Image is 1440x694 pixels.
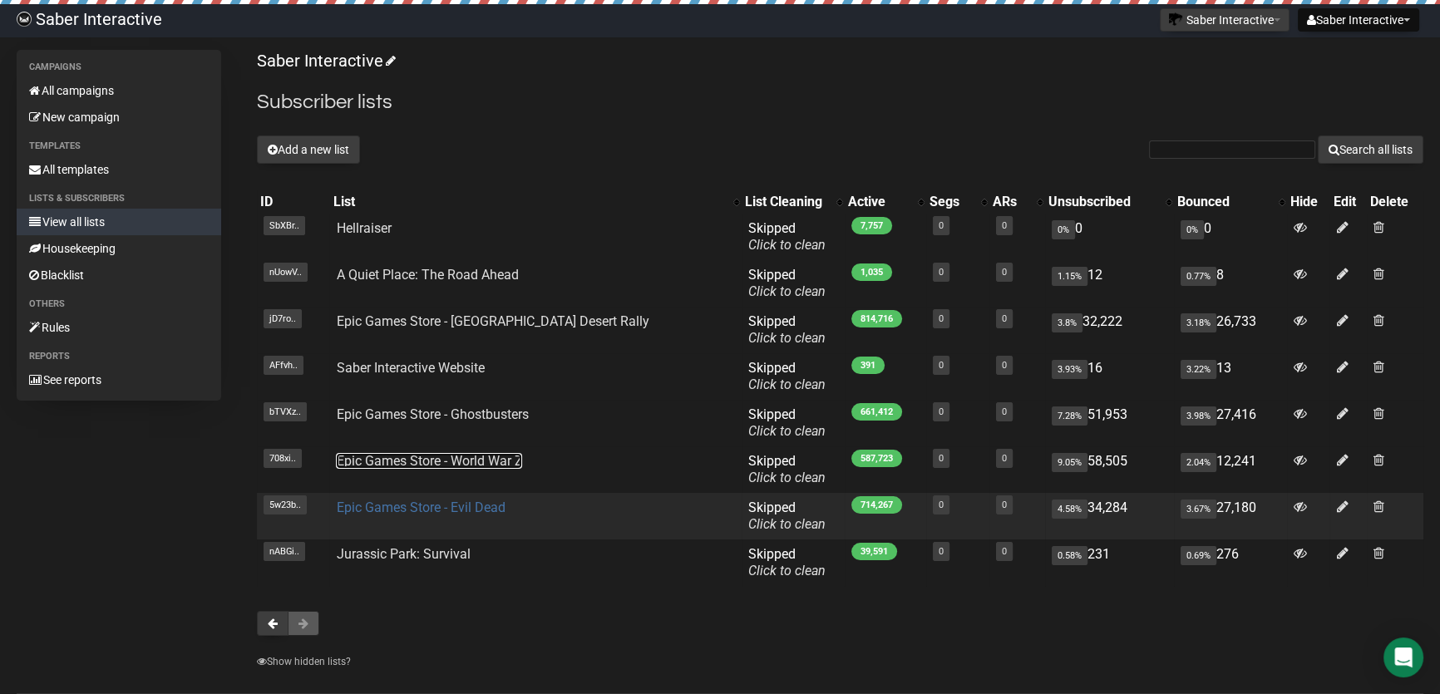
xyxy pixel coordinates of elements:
li: Lists & subscribers [17,189,221,209]
li: Reports [17,347,221,367]
td: 13 [1174,353,1286,400]
a: View all lists [17,209,221,235]
div: Delete [1370,194,1420,210]
span: 9.05% [1052,453,1087,472]
th: List Cleaning: No sort applied, activate to apply an ascending sort [742,190,845,214]
span: Skipped [748,453,826,485]
td: 0 [1174,214,1286,260]
span: 714,267 [851,496,902,514]
span: Skipped [748,220,826,253]
a: Saber Interactive Website [336,360,484,376]
a: 0 [939,313,944,324]
a: 0 [939,267,944,278]
a: Click to clean [748,423,826,439]
img: ec1bccd4d48495f5e7d53d9a520ba7e5 [17,12,32,27]
span: 587,723 [851,450,902,467]
td: 27,180 [1174,493,1286,539]
a: 0 [939,220,944,231]
span: Skipped [748,313,826,346]
a: Click to clean [748,563,826,578]
a: Epic Games Store - World War Z [336,453,522,469]
span: SbXBr.. [264,216,305,235]
th: List: No sort applied, activate to apply an ascending sort [329,190,742,214]
button: Saber Interactive [1160,8,1290,32]
div: List Cleaning [745,194,828,210]
td: 8 [1174,260,1286,307]
span: Skipped [748,546,826,578]
span: 0% [1181,220,1204,239]
a: Rules [17,314,221,341]
span: 814,716 [851,310,902,327]
span: 3.93% [1052,360,1087,379]
a: Saber Interactive [257,51,393,71]
a: Click to clean [748,330,826,346]
a: 0 [939,406,944,417]
td: 34,284 [1045,493,1175,539]
span: 3.8% [1052,313,1082,332]
span: 3.67% [1181,500,1216,519]
a: 0 [1002,453,1007,464]
div: ARs [993,194,1028,210]
button: Add a new list [257,135,360,164]
a: Jurassic Park: Survival [336,546,470,562]
td: 26,733 [1174,307,1286,353]
span: 1.15% [1052,267,1087,286]
span: 0.69% [1181,546,1216,565]
img: 1.png [1169,12,1182,26]
a: Click to clean [748,470,826,485]
th: Active: No sort applied, activate to apply an ascending sort [845,190,925,214]
a: 0 [939,546,944,557]
span: 0.58% [1052,546,1087,565]
a: Epic Games Store - [GEOGRAPHIC_DATA] Desert Rally [336,313,648,329]
li: Others [17,294,221,314]
span: 391 [851,357,885,374]
span: AFfvh.. [264,356,303,375]
a: Show hidden lists? [257,656,351,667]
a: Epic Games Store - Evil Dead [336,500,505,515]
td: 276 [1174,539,1286,586]
a: All templates [17,156,221,183]
td: 51,953 [1045,400,1175,446]
th: Segs: No sort applied, activate to apply an ascending sort [926,190,989,214]
th: Unsubscribed: No sort applied, activate to apply an ascending sort [1045,190,1175,214]
a: 0 [1002,500,1007,510]
th: Edit: No sort applied, sorting is disabled [1329,190,1366,214]
th: Delete: No sort applied, sorting is disabled [1367,190,1423,214]
span: 3.98% [1181,406,1216,426]
th: ID: No sort applied, sorting is disabled [257,190,329,214]
a: 0 [1002,313,1007,324]
span: jD7ro.. [264,309,302,328]
li: Campaigns [17,57,221,77]
li: Templates [17,136,221,156]
td: 27,416 [1174,400,1286,446]
a: 0 [1002,267,1007,278]
a: Hellraiser [336,220,391,236]
td: 12,241 [1174,446,1286,493]
div: Active [848,194,909,210]
button: Search all lists [1318,135,1423,164]
span: Skipped [748,360,826,392]
div: Hide [1290,194,1327,210]
span: Skipped [748,406,826,439]
td: 231 [1045,539,1175,586]
td: 58,505 [1045,446,1175,493]
span: 3.22% [1181,360,1216,379]
a: 0 [939,360,944,371]
div: ID [260,194,326,210]
span: 7,757 [851,217,892,234]
a: Click to clean [748,516,826,532]
div: Segs [930,194,973,210]
span: 7.28% [1052,406,1087,426]
a: Click to clean [748,377,826,392]
th: ARs: No sort applied, activate to apply an ascending sort [989,190,1045,214]
span: Skipped [748,500,826,532]
span: 39,591 [851,543,897,560]
a: A Quiet Place: The Road Ahead [336,267,518,283]
span: 0% [1052,220,1075,239]
button: Saber Interactive [1298,8,1419,32]
h2: Subscriber lists [257,87,1423,117]
span: 1,035 [851,263,892,281]
a: Click to clean [748,237,826,253]
span: Skipped [748,267,826,299]
span: nUowV.. [264,263,308,282]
